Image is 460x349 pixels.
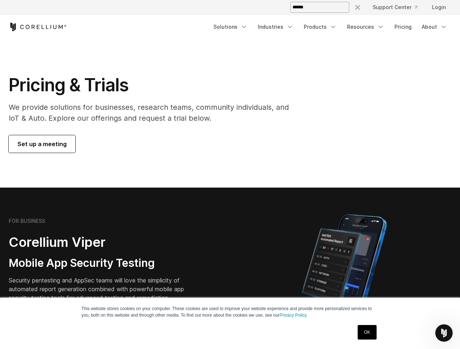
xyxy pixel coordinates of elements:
[351,1,364,14] button: Search
[390,20,416,33] a: Pricing
[358,325,376,340] a: OK
[367,1,423,14] a: Support Center
[9,256,195,270] h3: Mobile App Security Testing
[82,305,379,318] p: This website stores cookies on your computer. These cookies are used to improve your website expe...
[9,218,45,224] h6: FOR BUSINESS
[9,234,195,250] h2: Corellium Viper
[280,313,308,318] a: Privacy Policy.
[9,102,299,124] p: We provide solutions for businesses, research teams, community individuals, and IoT & Auto. Explo...
[209,20,252,33] a: Solutions
[343,20,389,33] a: Resources
[209,20,452,33] div: Navigation Menu
[253,20,298,33] a: Industries
[345,1,452,14] div: Navigation Menu
[9,23,67,31] a: Corellium Home
[9,135,75,153] a: Set up a meeting
[435,324,453,342] iframe: Intercom live chat
[9,74,299,96] h1: Pricing & Trials
[290,211,399,338] img: Corellium MATRIX automated report on iPhone showing app vulnerability test results across securit...
[426,1,452,14] a: Login
[354,1,361,12] div: ×
[299,20,341,33] a: Products
[17,140,67,148] span: Set up a meeting
[417,20,452,33] a: About
[9,276,195,302] p: Security pentesting and AppSec teams will love the simplicity of automated report generation comb...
